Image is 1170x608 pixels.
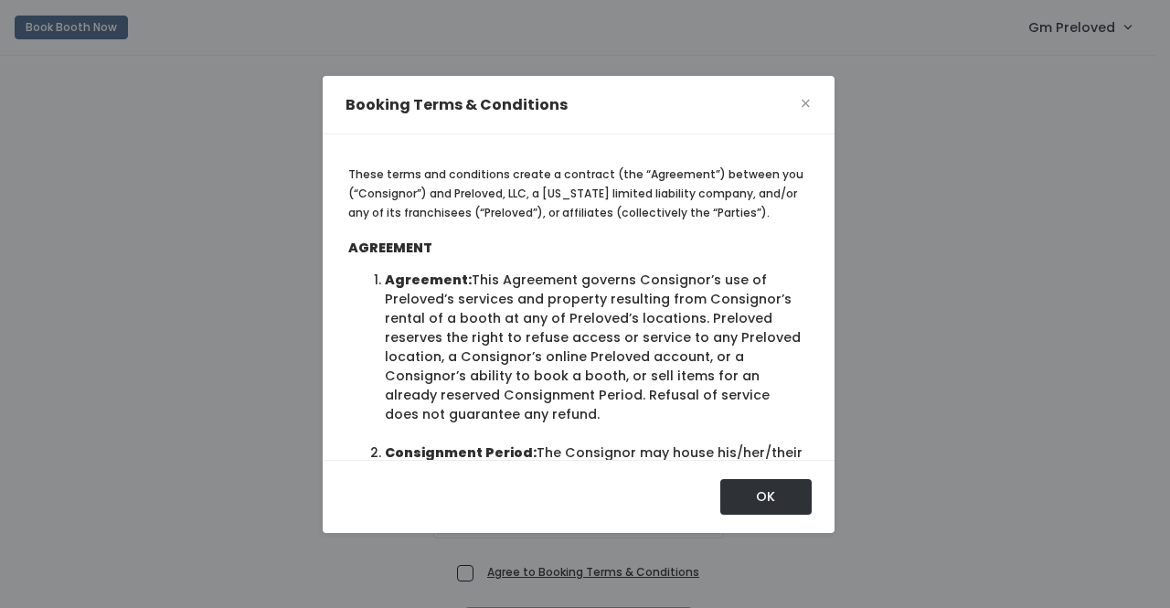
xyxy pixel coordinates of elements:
[385,271,804,424] li: This Agreement governs Consignor’s use of Preloved’s services and property resulting from Consign...
[800,90,812,118] span: ×
[348,166,803,220] small: These terms and conditions create a contract (the “Agreement”) between you (“Consignor”) and Prel...
[800,90,812,119] button: Close
[348,239,432,257] b: AGREEMENT
[385,271,472,289] b: Agreement:
[720,479,812,514] button: OK
[385,443,537,462] b: Consignment Period:
[346,94,568,116] h5: Booking Terms & Conditions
